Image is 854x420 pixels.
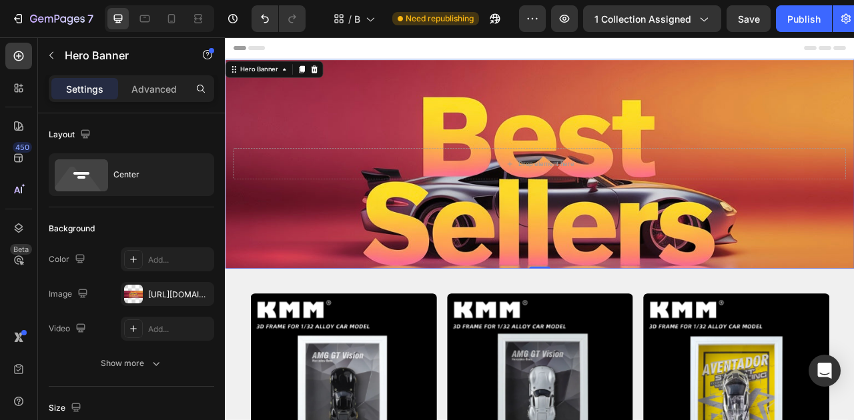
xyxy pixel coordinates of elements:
div: Center [113,159,195,190]
div: Show more [101,357,163,370]
div: Image [49,285,91,303]
span: 1 collection assigned [594,12,691,26]
p: Settings [66,82,103,96]
iframe: Design area [225,37,854,420]
div: Beta [10,244,32,255]
span: Save [738,13,760,25]
p: Advanced [131,82,177,96]
div: 450 [13,142,32,153]
div: Video [49,320,89,338]
span: Need republishing [406,13,474,25]
div: [URL][DOMAIN_NAME] [148,289,211,301]
button: Publish [776,5,832,32]
button: Save [727,5,771,32]
span: / [348,12,352,26]
p: Hero Banner [65,47,178,63]
div: Background [49,223,95,235]
div: Hero Banner [17,35,70,47]
div: Drop element here [373,155,444,166]
div: Open Intercom Messenger [809,355,841,387]
button: 7 [5,5,99,32]
span: Best sellers [354,12,360,26]
p: 7 [87,11,93,27]
div: Undo/Redo [252,5,306,32]
div: Layout [49,126,93,144]
div: Add... [148,254,211,266]
div: Color [49,251,88,269]
button: Show more [49,351,214,375]
div: Add... [148,323,211,335]
button: 1 collection assigned [583,5,721,32]
div: Publish [787,12,821,26]
div: Size [49,399,84,417]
